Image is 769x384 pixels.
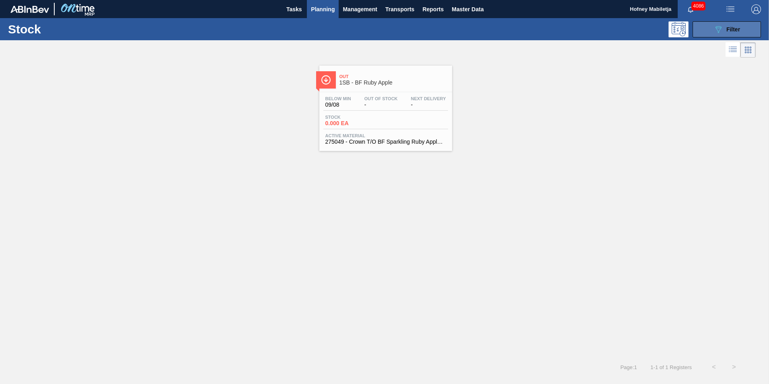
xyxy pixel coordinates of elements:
div: List Vision [726,42,740,58]
span: Active Material [325,133,446,138]
span: Management [343,4,377,14]
span: 09/08 [325,102,351,108]
span: 1SB - BF Ruby Apple [339,80,448,86]
span: Stock [325,115,382,120]
div: Programming: no user selected [668,21,689,37]
span: Out [339,74,448,79]
span: - [364,102,398,108]
button: Filter [693,21,761,37]
div: Card Vision [740,42,756,58]
span: Planning [311,4,335,14]
span: - [411,102,446,108]
button: < [704,357,724,377]
img: Logout [751,4,761,14]
span: Page : 1 [620,364,637,370]
h1: Stock [8,25,128,34]
span: 0.000 EA [325,120,382,126]
a: ÍconeOut1SB - BF Ruby AppleBelow Min09/08Out Of Stock-Next Delivery-Stock0.000 EAActive Material2... [313,60,456,151]
span: Out Of Stock [364,96,398,101]
span: 1 - 1 of 1 Registers [649,364,692,370]
span: Master Data [452,4,483,14]
img: TNhmsLtSVTkK8tSr43FrP2fwEKptu5GPRR3wAAAABJRU5ErkJggg== [10,6,49,13]
span: 4086 [691,2,705,10]
img: userActions [726,4,735,14]
span: Reports [422,4,444,14]
button: > [724,357,744,377]
span: Tasks [285,4,303,14]
button: Notifications [678,4,703,15]
span: Next Delivery [411,96,446,101]
img: Ícone [321,75,331,85]
span: 275049 - Crown T/O BF Sparkling Ruby Apple Spritz [325,139,446,145]
span: Transports [385,4,414,14]
span: Filter [726,26,740,33]
span: Below Min [325,96,351,101]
